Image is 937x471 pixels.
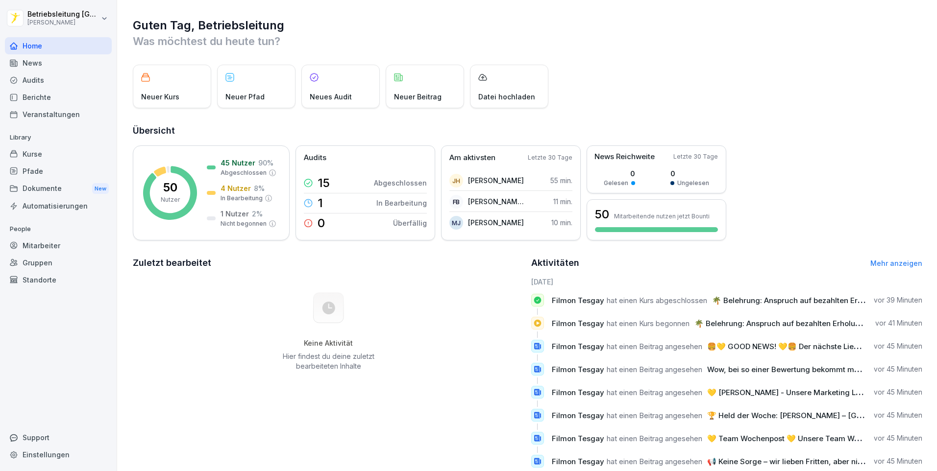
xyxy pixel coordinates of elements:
p: 0 [604,168,635,179]
p: Neuer Pfad [225,92,265,102]
p: Neuer Beitrag [394,92,442,102]
span: hat einen Beitrag angesehen [607,365,702,374]
p: [PERSON_NAME] [27,19,99,26]
p: [PERSON_NAME] [468,175,524,186]
p: 0 [670,168,709,179]
p: Neues Audit [310,92,352,102]
div: JH [449,174,463,188]
p: 90 % [258,158,273,168]
span: hat einen Beitrag angesehen [607,388,702,397]
span: hat einen Beitrag angesehen [607,411,702,420]
p: 8 % [254,183,265,193]
span: hat einen Kurs abgeschlossen [607,296,707,305]
p: 1 [318,197,323,209]
p: Betriebsleitung [GEOGRAPHIC_DATA] [27,10,99,19]
p: [PERSON_NAME] Boroujeni [468,196,524,207]
a: Mitarbeiter [5,237,112,254]
a: Pfade [5,163,112,180]
div: FB [449,195,463,209]
h2: Übersicht [133,124,922,138]
p: Am aktivsten [449,152,495,164]
h6: [DATE] [531,277,923,287]
div: New [92,183,109,194]
p: Was möchtest du heute tun? [133,33,922,49]
p: Abgeschlossen [374,178,427,188]
p: Letzte 30 Tage [673,152,718,161]
p: People [5,221,112,237]
span: hat einen Beitrag angesehen [607,457,702,466]
p: Neuer Kurs [141,92,179,102]
p: 15 [318,177,330,189]
p: Abgeschlossen [221,168,267,177]
p: In Bearbeitung [376,198,427,208]
a: Berichte [5,89,112,106]
p: [PERSON_NAME] [468,217,524,228]
span: Filmon Tesgay [552,319,604,328]
span: Filmon Tesgay [552,388,604,397]
p: 50 [163,182,177,193]
span: Filmon Tesgay [552,342,604,351]
p: 1 Nutzer [221,209,249,219]
p: Library [5,130,112,145]
p: vor 45 Minuten [874,410,922,420]
p: 45 Nutzer [221,158,255,168]
p: 0 [318,217,325,229]
span: hat einen Beitrag angesehen [607,342,702,351]
p: 10 min. [551,217,572,228]
a: Automatisierungen [5,197,112,214]
p: Audits [304,152,326,164]
a: Gruppen [5,254,112,271]
p: Datei hochladen [478,92,535,102]
p: Ungelesen [677,179,709,188]
p: vor 45 Minuten [874,364,922,374]
a: Home [5,37,112,54]
p: vor 45 Minuten [874,433,922,443]
a: Einstellungen [5,446,112,463]
p: Gelesen [604,179,628,188]
a: Mehr anzeigen [870,259,922,267]
p: Überfällig [393,218,427,228]
p: Hier findest du deine zuletzt bearbeiteten Inhalte [279,352,378,371]
a: Kurse [5,145,112,163]
p: In Bearbeitung [221,194,263,203]
a: Veranstaltungen [5,106,112,123]
p: Mitarbeitende nutzen jetzt Bounti [614,212,710,220]
p: Nutzer [161,195,180,204]
span: hat einen Beitrag angesehen [607,434,702,443]
div: Support [5,429,112,446]
p: 11 min. [553,196,572,207]
h2: Zuletzt bearbeitet [133,256,524,270]
p: Letzte 30 Tage [528,153,572,162]
h2: Aktivitäten [531,256,579,270]
span: hat einen Kurs begonnen [607,319,690,328]
p: vor 45 Minuten [874,341,922,351]
h3: 50 [595,206,609,223]
p: vor 39 Minuten [874,295,922,305]
p: 55 min. [550,175,572,186]
div: Dokumente [5,180,112,198]
a: DokumenteNew [5,180,112,198]
p: News Reichweite [594,151,655,163]
span: Filmon Tesgay [552,411,604,420]
a: News [5,54,112,71]
div: MJ [449,216,463,230]
h5: Keine Aktivität [279,339,378,348]
span: Filmon Tesgay [552,296,604,305]
span: Filmon Tesgay [552,434,604,443]
a: Audits [5,71,112,89]
p: vor 41 Minuten [875,318,922,328]
span: Filmon Tesgay [552,457,604,466]
span: Filmon Tesgay [552,365,604,374]
span: 💛 [PERSON_NAME] - Unsere Marketing Leitung 💛 [707,388,889,397]
div: Standorte [5,271,112,288]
